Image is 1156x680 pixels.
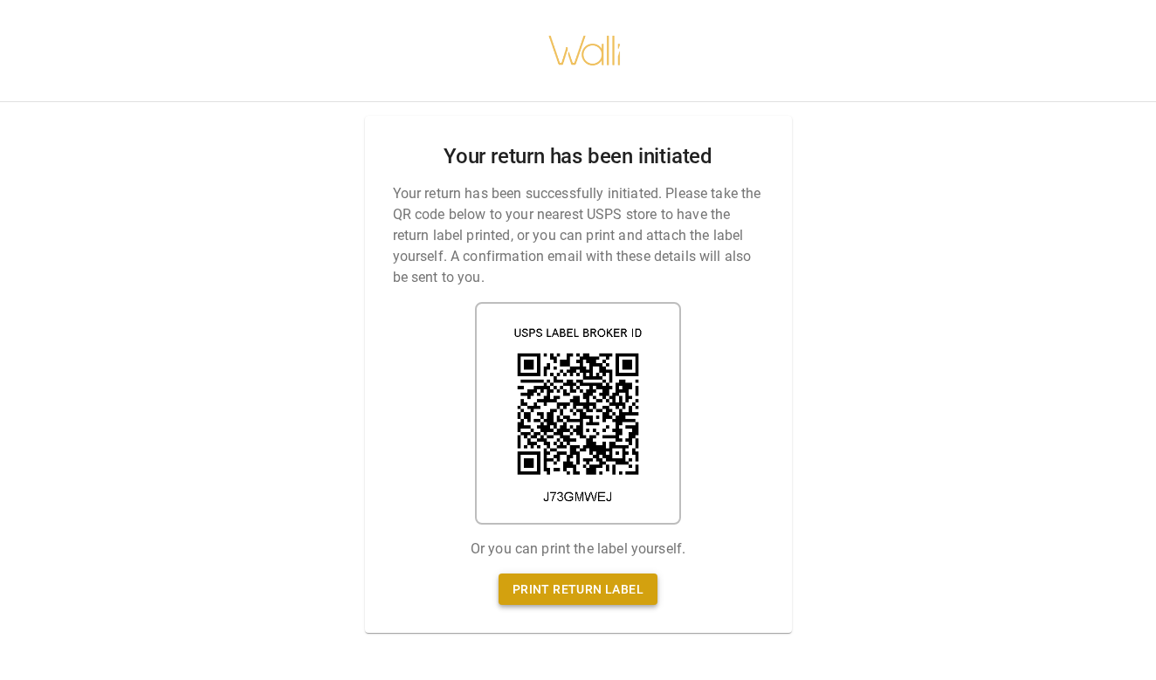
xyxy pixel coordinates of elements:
h2: Your return has been initiated [444,144,712,169]
img: shipping label qr code [475,302,681,525]
p: Or you can print the label yourself. [471,539,685,560]
p: Your return has been successfully initiated. Please take the QR code below to your nearest USPS s... [393,183,764,288]
img: walli-inc.myshopify.com [547,13,623,88]
a: Print return label [499,574,657,606]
